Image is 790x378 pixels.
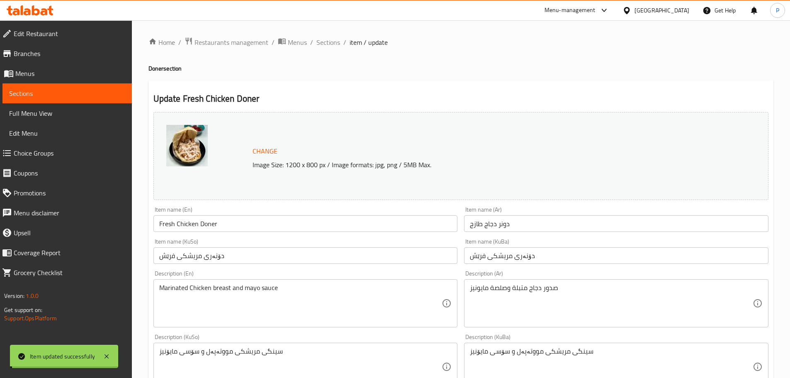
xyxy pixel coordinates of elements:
[14,168,125,178] span: Coupons
[153,215,458,232] input: Enter name En
[544,5,596,15] div: Menu-management
[14,148,125,158] span: Choice Groups
[185,37,268,48] a: Restaurants management
[343,37,346,47] li: /
[634,6,689,15] div: [GEOGRAPHIC_DATA]
[14,248,125,258] span: Coverage Report
[14,49,125,59] span: Branches
[9,108,125,118] span: Full Menu View
[14,228,125,238] span: Upsell
[316,37,340,47] a: Sections
[14,188,125,198] span: Promotions
[194,37,268,47] span: Restaurants management
[464,247,768,264] input: Enter name KuBa
[249,143,281,160] button: Change
[14,208,125,218] span: Menu disclaimer
[148,37,175,47] a: Home
[14,268,125,278] span: Grocery Checklist
[153,247,458,264] input: Enter name KuSo
[9,128,125,138] span: Edit Menu
[4,290,24,301] span: Version:
[2,83,132,103] a: Sections
[148,37,773,48] nav: breadcrumb
[148,64,773,73] h4: Doner section
[159,284,442,323] textarea: Marinated Chicken breast and mayo sauce
[2,103,132,123] a: Full Menu View
[464,215,768,232] input: Enter name Ar
[166,125,208,166] img: Chicken__Doner638720360077160775.jpg
[4,305,42,315] span: Get support on:
[278,37,307,48] a: Menus
[776,6,779,15] span: P
[153,93,768,105] h2: Update Fresh Chicken Doner
[2,123,132,143] a: Edit Menu
[253,145,277,157] span: Change
[26,290,39,301] span: 1.0.0
[249,160,691,170] p: Image Size: 1200 x 800 px / Image formats: jpg, png / 5MB Max.
[178,37,181,47] li: /
[272,37,275,47] li: /
[9,88,125,98] span: Sections
[30,352,95,361] div: Item updated successfully
[15,68,125,78] span: Menus
[14,29,125,39] span: Edit Restaurant
[470,284,753,323] textarea: صدور دجاج متبلة وصلصة مايونيز
[4,313,57,324] a: Support.OpsPlatform
[350,37,388,47] span: item / update
[310,37,313,47] li: /
[288,37,307,47] span: Menus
